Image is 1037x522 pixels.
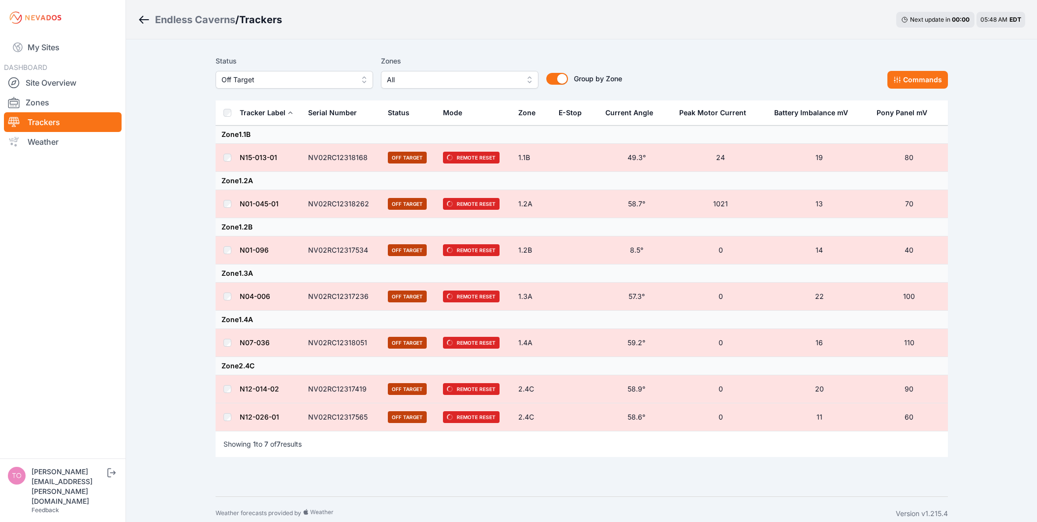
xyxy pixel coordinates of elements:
td: 60 [871,403,948,431]
a: My Sites [4,35,122,59]
td: NV02RC12318168 [302,144,382,172]
div: Peak Motor Current [679,108,746,118]
div: Status [388,108,409,118]
label: Status [216,55,373,67]
td: 80 [871,144,948,172]
td: 0 [673,329,768,357]
span: Off Target [388,198,427,210]
td: 19 [768,144,871,172]
span: Off Target [388,337,427,349]
td: 20 [768,375,871,403]
span: Remote Reset [443,152,500,163]
span: 7 [277,440,281,448]
span: / [235,13,239,27]
div: Mode [443,108,462,118]
td: 11 [768,403,871,431]
a: N07-036 [240,338,270,347]
button: All [381,71,538,89]
span: Off Target [388,244,427,256]
td: 58.9° [599,375,673,403]
div: Zone [518,108,535,118]
button: Battery Imbalance mV [774,101,856,125]
button: Commands [887,71,948,89]
nav: Breadcrumb [138,7,282,33]
td: 0 [673,236,768,264]
label: Zones [381,55,538,67]
div: Current Angle [605,108,653,118]
td: 16 [768,329,871,357]
td: 59.2° [599,329,673,357]
span: Off Target [388,411,427,423]
span: Off Target [388,152,427,163]
img: Nevados [8,10,63,26]
button: Status [388,101,417,125]
button: Current Angle [605,101,661,125]
a: N12-014-02 [240,385,279,393]
td: 24 [673,144,768,172]
a: N01-045-01 [240,199,279,208]
td: 1.3A [512,283,553,311]
a: Zones [4,93,122,112]
td: NV02RC12318262 [302,190,382,218]
td: Zone 2.4C [216,357,948,375]
a: N12-026-01 [240,413,279,421]
td: 13 [768,190,871,218]
div: Weather forecasts provided by [216,509,896,519]
td: 1.2B [512,236,553,264]
td: 1.2A [512,190,553,218]
td: NV02RC12317236 [302,283,382,311]
span: Remote Reset [443,337,500,349]
td: Zone 1.1B [216,126,948,144]
a: Feedback [31,506,59,514]
span: Remote Reset [443,198,500,210]
p: Showing to of results [223,439,302,449]
td: 49.3° [599,144,673,172]
td: NV02RC12318051 [302,329,382,357]
button: Serial Number [308,101,365,125]
img: tomasz.barcz@energix-group.com [8,467,26,485]
button: E-Stop [559,101,590,125]
td: 0 [673,283,768,311]
td: Zone 1.3A [216,264,948,283]
span: DASHBOARD [4,63,47,71]
div: Serial Number [308,108,357,118]
td: 58.6° [599,403,673,431]
span: 7 [264,440,268,448]
td: 22 [768,283,871,311]
td: 0 [673,375,768,403]
button: Mode [443,101,470,125]
td: 58.7° [599,190,673,218]
td: NV02RC12317534 [302,236,382,264]
td: 57.3° [599,283,673,311]
a: Site Overview [4,73,122,93]
td: Zone 1.2B [216,218,948,236]
span: 1 [253,440,256,448]
a: Weather [4,132,122,152]
span: Off Target [388,383,427,395]
div: Pony Panel mV [877,108,927,118]
td: Zone 1.4A [216,311,948,329]
button: Peak Motor Current [679,101,754,125]
td: 110 [871,329,948,357]
td: 14 [768,236,871,264]
span: Group by Zone [574,74,622,83]
span: Next update in [910,16,950,23]
td: 70 [871,190,948,218]
td: 40 [871,236,948,264]
span: Off Target [388,291,427,302]
a: N04-006 [240,292,270,300]
span: All [387,74,519,86]
span: Remote Reset [443,383,500,395]
td: NV02RC12317565 [302,403,382,431]
button: Pony Panel mV [877,101,935,125]
span: Remote Reset [443,291,500,302]
div: 00 : 00 [952,16,970,24]
a: Endless Caverns [155,13,235,27]
td: 1.4A [512,329,553,357]
td: 2.4C [512,403,553,431]
td: 8.5° [599,236,673,264]
div: Version v1.215.4 [896,509,948,519]
button: Off Target [216,71,373,89]
a: N15-013-01 [240,153,277,162]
